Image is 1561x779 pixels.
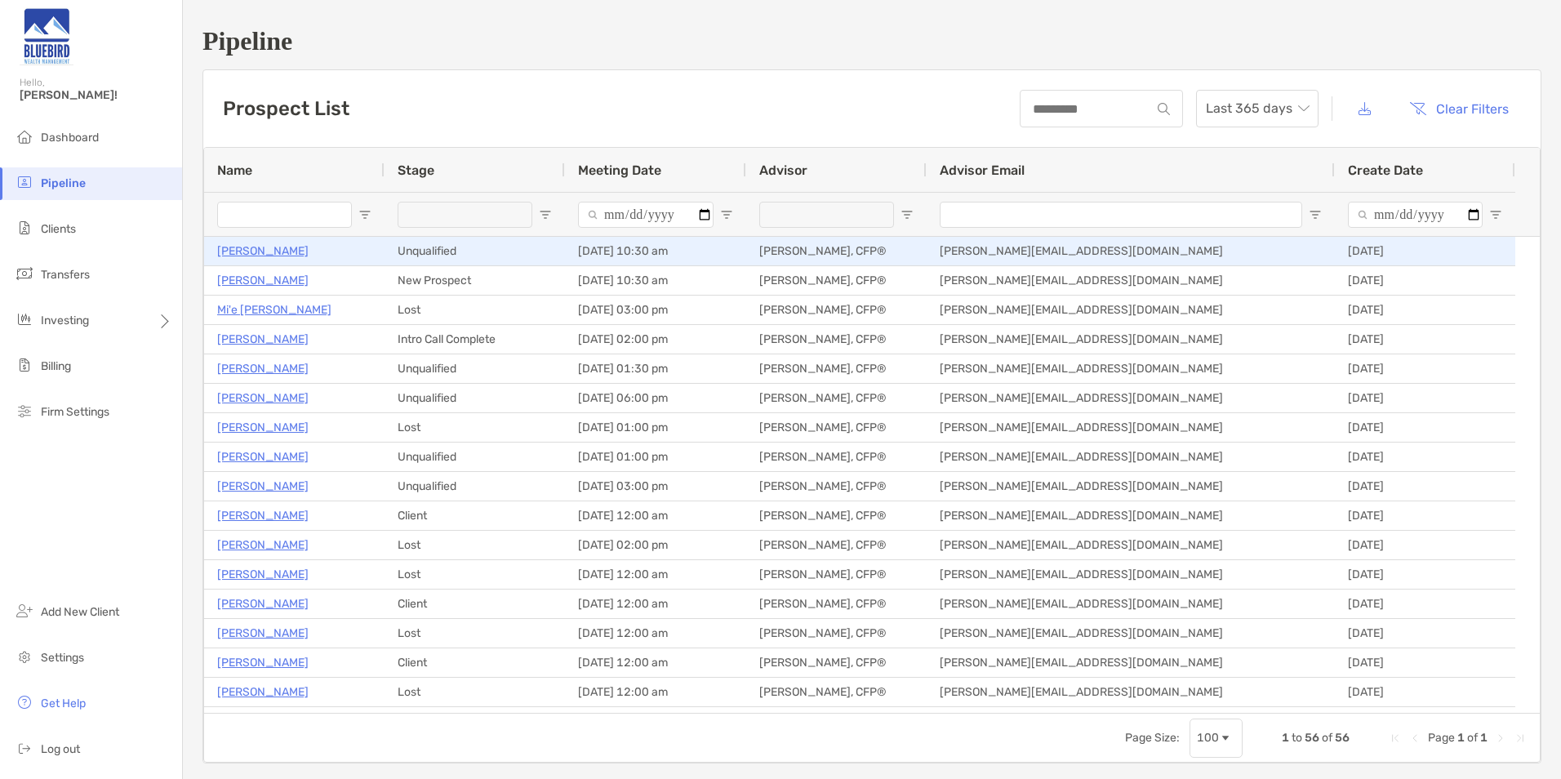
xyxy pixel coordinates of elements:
a: [PERSON_NAME] [217,682,309,702]
a: [PERSON_NAME] [217,652,309,673]
a: Mi'e [PERSON_NAME] [217,300,331,320]
div: [PERSON_NAME][EMAIL_ADDRESS][DOMAIN_NAME] [927,648,1335,677]
div: [DATE] 10:30 am [565,266,746,295]
div: [DATE] [1335,707,1515,736]
div: [PERSON_NAME][EMAIL_ADDRESS][DOMAIN_NAME] [927,296,1335,324]
div: [DATE] 03:00 pm [565,296,746,324]
div: [DATE] 01:30 pm [565,354,746,383]
div: Previous Page [1408,732,1421,745]
div: [PERSON_NAME], CFP® [746,354,927,383]
a: [PERSON_NAME] [217,594,309,614]
div: Unqualified [385,443,565,471]
span: of [1322,731,1332,745]
div: [PERSON_NAME][EMAIL_ADDRESS][DOMAIN_NAME] [927,237,1335,265]
div: [DATE] 06:00 pm [565,384,746,412]
span: Investing [41,314,89,327]
a: [PERSON_NAME] [217,623,309,643]
div: Lost [385,531,565,559]
div: [PERSON_NAME][EMAIL_ADDRESS][DOMAIN_NAME] [927,325,1335,354]
img: logout icon [15,738,34,758]
div: [PERSON_NAME][EMAIL_ADDRESS][DOMAIN_NAME] [927,531,1335,559]
div: First Page [1389,732,1402,745]
div: Lost [385,678,565,706]
img: input icon [1158,103,1170,115]
div: Lost [385,707,565,736]
span: Name [217,162,252,178]
span: Settings [41,651,84,665]
div: [DATE] 12:00 am [565,648,746,677]
div: [DATE] [1335,384,1515,412]
div: [DATE] [1335,237,1515,265]
a: [PERSON_NAME] [217,476,309,496]
button: Open Filter Menu [539,208,552,221]
img: transfers icon [15,264,34,283]
div: [DATE] [1335,678,1515,706]
a: [PERSON_NAME] [217,417,309,438]
p: [PERSON_NAME] [217,388,309,408]
div: [PERSON_NAME], CFP® [746,472,927,501]
span: 1 [1480,731,1488,745]
div: Last Page [1514,732,1527,745]
div: [DATE] 12:00 am [565,590,746,618]
div: [DATE] 02:00 pm [565,531,746,559]
span: Last 365 days [1206,91,1309,127]
div: Unqualified [385,237,565,265]
img: investing icon [15,309,34,329]
span: 1 [1282,731,1289,745]
div: [PERSON_NAME], CFP® [746,678,927,706]
button: Open Filter Menu [358,208,371,221]
span: Pipeline [41,176,86,190]
span: Transfers [41,268,90,282]
div: [DATE] [1335,619,1515,648]
div: [DATE] 03:00 pm [565,472,746,501]
p: [PERSON_NAME] [217,564,309,585]
div: [PERSON_NAME], CFP® [746,531,927,559]
div: [DATE] [1335,501,1515,530]
div: [PERSON_NAME][EMAIL_ADDRESS][DOMAIN_NAME] [927,472,1335,501]
div: Client [385,501,565,530]
div: Unqualified [385,354,565,383]
span: Log out [41,742,80,756]
div: [PERSON_NAME], CFP® [746,443,927,471]
div: [DATE] 12:00 am [565,619,746,648]
span: 56 [1335,731,1350,745]
div: [PERSON_NAME], CFP® [746,619,927,648]
a: [PERSON_NAME] [217,329,309,349]
h3: Prospect List [223,97,349,120]
a: [PERSON_NAME] [217,358,309,379]
a: [PERSON_NAME] [217,535,309,555]
div: [PERSON_NAME][EMAIL_ADDRESS][DOMAIN_NAME] [927,560,1335,589]
p: [PERSON_NAME] [217,711,309,732]
span: Clients [41,222,76,236]
span: Create Date [1348,162,1423,178]
img: get-help icon [15,692,34,712]
div: Lost [385,413,565,442]
div: New Prospect [385,266,565,295]
span: Get Help [41,697,86,710]
img: add_new_client icon [15,601,34,621]
div: [PERSON_NAME], CFP® [746,413,927,442]
div: Page Size: [1125,731,1180,745]
div: Unqualified [385,384,565,412]
img: clients icon [15,218,34,238]
p: [PERSON_NAME] [217,447,309,467]
div: [DATE] 01:00 pm [565,443,746,471]
div: Lost [385,296,565,324]
div: [PERSON_NAME][EMAIL_ADDRESS][DOMAIN_NAME] [927,384,1335,412]
span: Billing [41,359,71,373]
a: [PERSON_NAME] [217,241,309,261]
span: Dashboard [41,131,99,145]
button: Clear Filters [1397,91,1521,127]
div: Lost [385,560,565,589]
img: firm-settings icon [15,401,34,421]
div: [PERSON_NAME][EMAIL_ADDRESS][DOMAIN_NAME] [927,413,1335,442]
div: [PERSON_NAME], CFP® [746,707,927,736]
button: Open Filter Menu [1309,208,1322,221]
